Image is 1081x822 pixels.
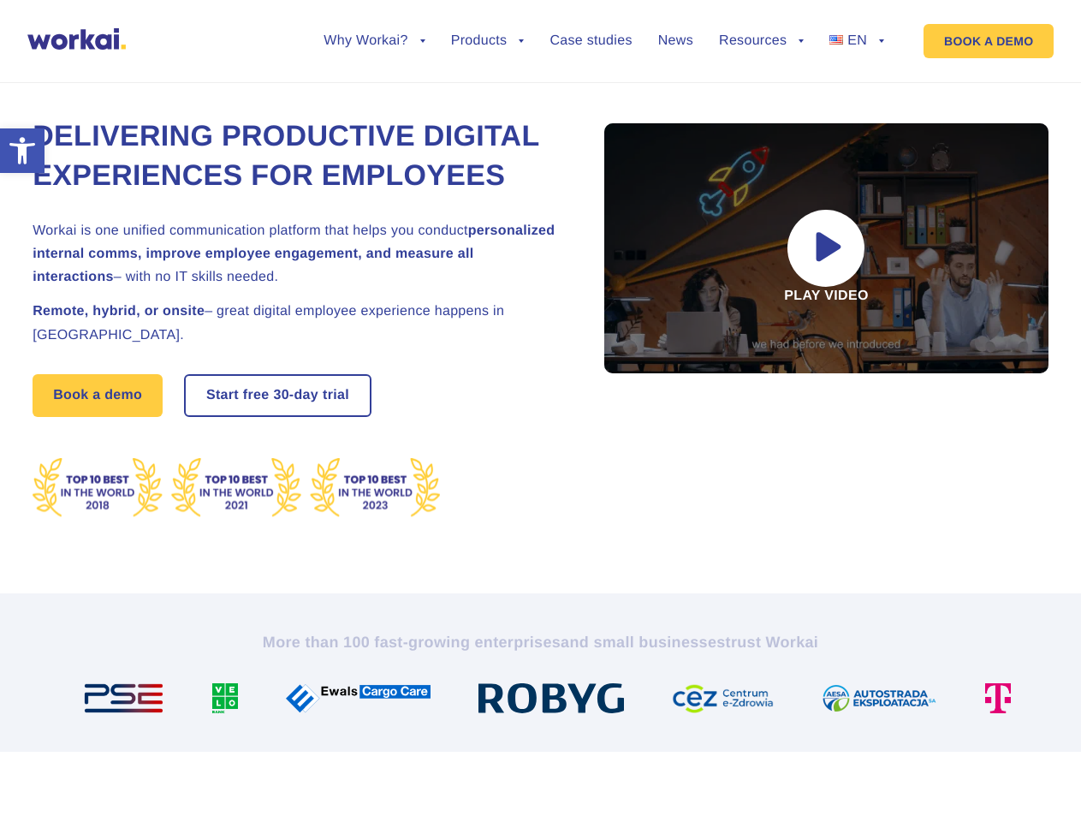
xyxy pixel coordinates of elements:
[66,632,1016,652] h2: More than 100 fast-growing enterprises trust Workai
[604,123,1048,373] div: Play video
[33,219,563,289] h2: Workai is one unified communication platform that helps you conduct – with no IT skills needed.
[33,300,563,346] h2: – great digital employee experience happens in [GEOGRAPHIC_DATA].
[186,376,370,415] a: Start free30-daytrial
[33,304,205,319] strong: Remote, hybrid, or onsite
[847,33,867,48] span: EN
[658,34,693,48] a: News
[273,389,318,402] i: 30-day
[561,634,725,651] i: and small businesses
[33,117,563,196] h1: Delivering Productive Digital Experiences for Employees
[549,34,632,48] a: Case studies
[719,34,804,48] a: Resources
[33,374,163,417] a: Book a demo
[324,34,425,48] a: Why Workai?
[451,34,525,48] a: Products
[33,223,555,284] strong: personalized internal comms, improve employee engagement, and measure all interactions
[924,24,1054,58] a: BOOK A DEMO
